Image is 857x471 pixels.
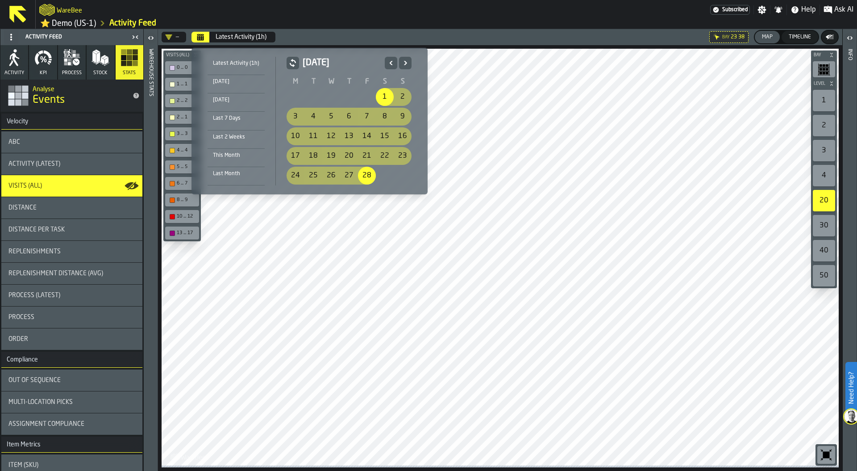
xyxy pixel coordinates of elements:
[376,88,394,106] div: 1
[304,167,322,185] div: Tuesday 25 February 2025 selected
[287,76,304,87] th: M
[322,127,340,145] div: Wednesday 12 February 2025 selected
[394,108,412,126] div: 9
[340,108,358,126] div: Thursday 6 February 2025 selected
[322,76,340,87] th: W
[358,127,376,145] div: 14
[340,167,358,185] div: 27
[394,147,412,165] div: 23
[322,108,340,126] div: 5
[358,167,376,185] div: 28
[340,147,358,165] div: Thursday 20 February 2025 selected
[304,127,322,145] div: 11
[399,57,412,69] button: Next
[340,108,358,126] div: 6
[376,147,394,165] div: Saturday 22 February 2025 selected
[208,95,265,105] div: [DATE]
[376,108,394,126] div: Saturday 8 February 2025 selected
[303,57,381,69] h2: [DATE]
[376,127,394,145] div: Saturday 15 February 2025 selected
[304,76,322,87] th: T
[287,76,412,185] table: February 2025
[304,147,322,165] div: Tuesday 18 February 2025 selected
[846,363,856,413] label: Need Help?
[376,147,394,165] div: 22
[322,127,340,145] div: 12
[340,147,358,165] div: 20
[208,59,265,68] div: Latest Activity (1h)
[304,147,322,165] div: 18
[394,127,412,145] div: Sunday 16 February 2025 selected
[376,127,394,145] div: 15
[385,57,397,69] button: Previous
[394,88,412,106] div: Sunday 2 February 2025 selected
[394,147,412,165] div: Sunday 23 February 2025 selected
[340,167,358,185] div: Thursday 27 February 2025 selected
[358,127,376,145] div: Friday 14 February 2025 selected
[287,57,412,185] div: February 2025
[322,147,340,165] div: Wednesday 19 February 2025 selected
[208,77,265,87] div: [DATE]
[208,132,265,142] div: Last 2 Weeks
[340,76,358,87] th: T
[208,114,265,123] div: Last 7 Days
[322,147,340,165] div: 19
[287,127,304,145] div: 10
[304,127,322,145] div: Tuesday 11 February 2025 selected
[376,76,394,87] th: S
[376,88,394,106] div: Saturday 1 February 2025 selected
[287,57,299,69] button: button-
[340,127,358,145] div: Thursday 13 February 2025 selected
[358,76,376,87] th: F
[287,108,304,126] div: 3
[304,108,322,126] div: Tuesday 4 February 2025 selected
[358,147,376,165] div: 21
[358,167,376,185] div: Friday 28 February 2025 selected
[322,108,340,126] div: Wednesday 5 February 2025 selected
[287,167,304,185] div: 24
[322,167,340,185] div: Wednesday 26 February 2025 selected
[394,88,412,106] div: 2
[376,108,394,126] div: 8
[208,169,265,179] div: Last Month
[322,167,340,185] div: 26
[358,147,376,165] div: Friday 21 February 2025 selected
[394,76,412,87] th: S
[304,108,322,126] div: 4
[304,167,322,185] div: 25
[340,127,358,145] div: 13
[199,55,420,187] div: Select date range Select date range
[358,108,376,126] div: 7
[394,127,412,145] div: 16
[394,108,412,126] div: Sunday 9 February 2025 selected
[287,147,304,165] div: 17
[287,127,304,145] div: Monday 10 February 2025 selected
[287,167,304,185] div: Monday 24 February 2025 selected
[358,108,376,126] div: Friday 7 February 2025 selected
[287,147,304,165] div: Monday 17 February 2025 selected
[208,151,265,160] div: This Month
[287,108,304,126] div: Monday 3 February 2025 selected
